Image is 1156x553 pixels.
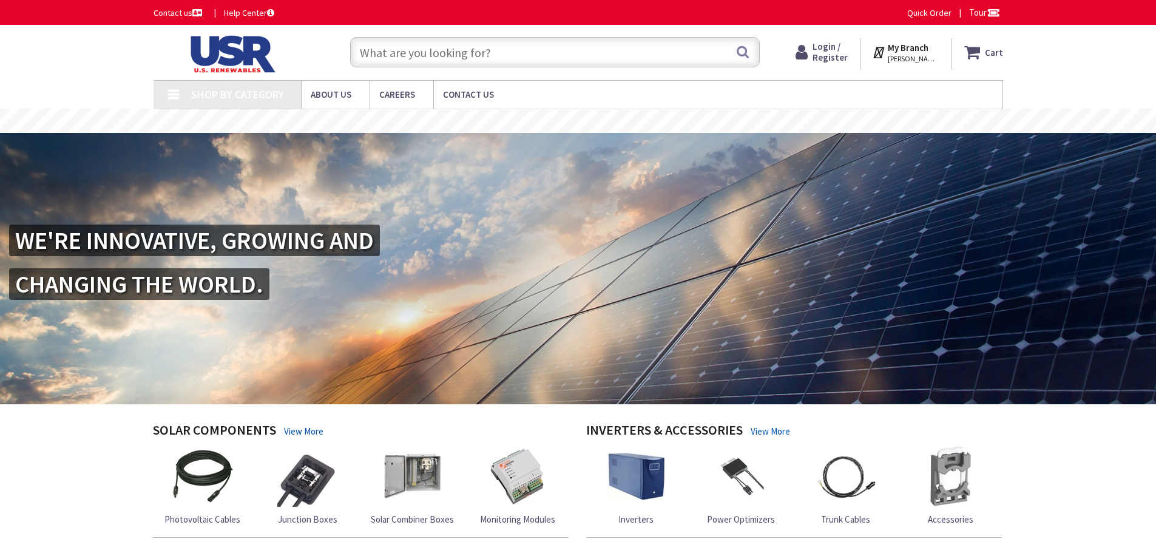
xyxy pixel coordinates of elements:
span: Accessories [928,514,973,525]
rs-layer: [MEDICAL_DATA]: Our Commitment to Our Employees and Customers [388,115,797,128]
span: Solar Combiner Boxes [371,514,454,525]
span: Contact Us [443,89,494,100]
img: U.S. Renewable Solutions [154,35,308,73]
a: Inverters Inverters [606,446,666,526]
img: Photovoltaic Cables [172,446,233,507]
h2: CHANGING THE WORLD. [9,268,269,300]
a: Contact us [154,7,204,19]
span: Inverters [618,514,654,525]
strong: My Branch [888,42,928,53]
img: Accessories [921,446,981,507]
a: View More [751,425,790,438]
span: Login / Register [813,41,848,63]
strong: Cart [985,41,1003,63]
a: Junction Boxes Junction Boxes [277,446,338,526]
a: Accessories Accessories [921,446,981,526]
span: About Us [311,89,351,100]
a: Help Center [224,7,274,19]
h2: WE'RE INNOVATIVE, GROWING AND [9,225,380,256]
div: My Branch [PERSON_NAME], [GEOGRAPHIC_DATA] [872,41,939,63]
h4: Solar Components [153,422,276,440]
a: Trunk Cables Trunk Cables [816,446,876,526]
span: Shop By Category [191,87,284,101]
span: Monitoring Modules [480,514,555,525]
a: Solar Combiner Boxes Solar Combiner Boxes [371,446,454,526]
a: Cart [964,41,1003,63]
span: [PERSON_NAME], [GEOGRAPHIC_DATA] [888,54,939,64]
img: Monitoring Modules [487,446,548,507]
span: Junction Boxes [278,514,337,525]
span: Photovoltaic Cables [164,514,240,525]
img: Solar Combiner Boxes [382,446,443,507]
span: Power Optimizers [707,514,775,525]
img: Power Optimizers [711,446,771,507]
a: Power Optimizers Power Optimizers [707,446,775,526]
a: Monitoring Modules Monitoring Modules [480,446,555,526]
img: Trunk Cables [816,446,876,507]
a: Login / Register [796,41,848,63]
img: Junction Boxes [277,446,338,507]
span: Careers [379,89,415,100]
span: Trunk Cables [821,514,870,525]
input: What are you looking for? [350,37,760,67]
a: Quick Order [907,7,952,19]
a: Photovoltaic Cables Photovoltaic Cables [164,446,240,526]
h4: Inverters & Accessories [586,422,743,440]
img: Inverters [606,446,666,507]
a: View More [284,425,323,438]
span: Tour [969,7,1000,18]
